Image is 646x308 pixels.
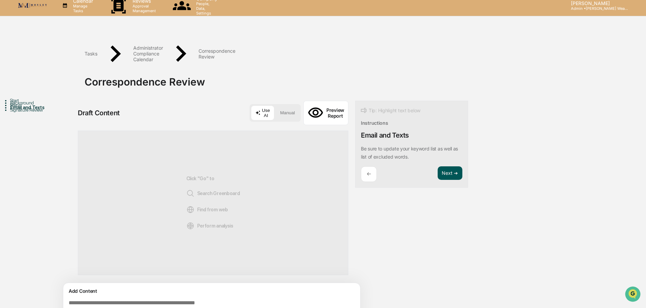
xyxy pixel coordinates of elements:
img: Analysis [186,222,194,230]
p: People, Data, Settings [191,1,221,16]
div: Draft Content [78,109,120,117]
div: Instructions [361,120,388,126]
button: Start new chat [115,54,123,62]
a: 🗄️Attestations [46,82,87,95]
span: Preclearance [14,85,44,92]
div: 🔎 [7,99,12,104]
button: Next ➔ [438,166,462,180]
span: Pylon [67,115,82,120]
img: Search [186,189,194,197]
span: Attestations [56,85,84,92]
div: Correspondence Review [199,48,235,60]
div: Click "Go" to [186,142,240,264]
a: 🔎Data Lookup [4,95,45,108]
div: Email and Texts [361,131,409,139]
p: How can we help? [7,14,123,25]
p: Manage Tasks [68,4,96,13]
button: Manual [275,108,299,117]
p: Approval Management [127,4,159,13]
span: Find from web [186,206,228,214]
iframe: Open customer support [624,286,643,304]
div: Administrator Compliance Calendar [133,45,163,62]
div: Start [10,98,85,103]
div: 🗄️ [49,86,54,91]
div: Correspondence Review [85,70,643,88]
div: Start new chat [23,52,111,58]
a: Powered byPylon [48,114,82,120]
span: Data Lookup [14,98,43,105]
div: Email and Texts [10,105,85,110]
div: Signature Review [10,107,85,113]
img: Web [186,206,194,214]
span: Search Greenboard [186,189,240,197]
div: Background [10,100,85,105]
div: Tasks [85,51,97,56]
img: 1746055101610-c473b297-6a78-478c-a979-82029cc54cd1 [7,52,19,64]
img: logo [16,1,49,10]
p: ← [367,171,371,177]
p: Admin • [PERSON_NAME] Wealth [566,6,628,11]
span: Perform analysis [186,222,233,230]
button: Use AI [251,106,274,120]
div: We're available if you need us! [23,58,86,64]
div: Steps [10,102,85,108]
p: [PERSON_NAME] [566,0,628,6]
div: Tip: Highlight text below [361,106,420,115]
button: Preview Report [303,101,348,125]
div: 🖐️ [7,86,12,91]
p: Be sure to update your keyword list as well as list of excluded words. [361,146,458,160]
a: 🖐️Preclearance [4,82,46,95]
div: Add Content [67,287,356,295]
